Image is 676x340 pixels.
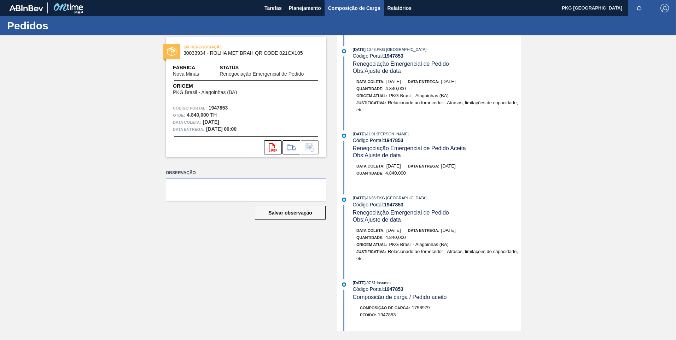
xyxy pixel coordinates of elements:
[408,228,439,233] span: Data entrega:
[356,164,385,168] span: Data coleta:
[301,140,319,154] div: Informar alteração no pedido
[389,93,448,98] span: PKG Brasil - Alagoinhas (BA)
[386,163,401,169] span: [DATE]
[378,312,396,317] span: 1947853
[375,132,409,136] span: : [PERSON_NAME]
[353,61,449,67] span: Renegociação Emergencial de Pedido
[9,5,43,11] img: TNhmsLtSVTkK8tSr43FrP2fwEKptu5GPRR3wAAAABJRU5ErkJggg==
[441,228,456,233] span: [DATE]
[353,132,366,136] span: [DATE]
[353,47,366,52] span: [DATE]
[342,134,346,138] img: atual
[375,281,391,285] span: : Insumos
[387,4,412,12] span: Relatórios
[282,140,300,154] div: Ir para Composição de Carga
[166,168,326,178] label: Observação
[385,86,406,91] span: 4.840,000
[356,101,386,105] span: Justificativa:
[386,79,401,84] span: [DATE]
[375,196,426,200] span: : PKG [GEOGRAPHIC_DATA]
[353,210,449,216] span: Renegociação Emergencial de Pedido
[220,71,304,77] span: Renegociação Emergencial de Pedido
[353,152,401,158] span: Obs: Ajuste de data
[173,90,237,95] span: PKG Brasil - Alagoinhas (BA)
[187,112,217,118] strong: 4.840,000 TH
[366,196,375,200] span: - 16:55
[220,64,319,71] span: Status
[173,119,201,126] span: Data coleta:
[660,4,669,12] img: Logout
[408,80,439,84] span: Data entrega:
[412,305,430,310] span: 1758979
[366,281,375,285] span: - 07:31
[173,112,185,119] span: Qtde :
[289,4,321,12] span: Planejamento
[356,250,386,254] span: Justificativa:
[356,94,387,98] span: Origem Atual:
[356,242,387,247] span: Origem Atual:
[353,217,401,223] span: Obs: Ajuste de data
[353,137,521,143] div: Código Portal:
[173,64,220,71] span: Fábrica
[353,53,521,59] div: Código Portal:
[385,170,406,176] span: 4.840,000
[183,43,282,51] span: EM RENEGOCIAÇÃO
[183,51,312,56] span: 30033934 - ROLHA MET BRAH QR CODE 021CX105
[209,105,228,111] strong: 1947853
[408,164,439,168] span: Data entrega:
[386,228,401,233] span: [DATE]
[385,235,406,240] span: 4.840,000
[384,286,403,292] strong: 1947853
[342,198,346,202] img: atual
[360,306,410,310] span: Composição de Carga :
[441,79,456,84] span: [DATE]
[173,105,207,112] span: Código Portal:
[375,47,426,52] span: : PKG [GEOGRAPHIC_DATA]
[7,22,133,30] h1: Pedidos
[356,235,384,240] span: Quantidade :
[255,206,326,220] button: Salvar observação
[264,4,282,12] span: Tarefas
[167,47,176,56] img: status
[353,196,366,200] span: [DATE]
[360,313,376,317] span: Pedido :
[356,228,385,233] span: Data coleta:
[353,145,466,151] span: Renegociação Emergencial de Pedido Aceita
[353,286,521,292] div: Código Portal:
[628,3,651,13] button: Notificações
[173,82,257,90] span: Origem
[353,294,447,300] span: Composicão de carga / Pedido aceito
[384,53,403,59] strong: 1947853
[356,100,518,112] span: Relacionado ao fornecedor - Atrasos, limitações de capacidade, etc.
[366,132,375,136] span: - 11:01
[328,4,380,12] span: Composição de Carga
[203,119,219,125] strong: [DATE]
[356,171,384,175] span: Quantidade :
[441,163,456,169] span: [DATE]
[356,249,518,261] span: Relacionado ao fornecedor - Atrasos, limitações de capacidade, etc.
[389,242,448,247] span: PKG Brasil - Alagoinhas (BA)
[366,48,375,52] span: - 10:48
[384,202,403,207] strong: 1947853
[353,281,366,285] span: [DATE]
[342,282,346,287] img: atual
[384,137,403,143] strong: 1947853
[356,80,385,84] span: Data coleta:
[206,126,237,132] strong: [DATE] 00:00
[264,140,282,154] div: Abrir arquivo PDF
[173,126,204,133] span: Data entrega:
[353,68,401,74] span: Obs: Ajuste de data
[173,71,199,77] span: Nova Minas
[353,202,521,207] div: Código Portal:
[356,87,384,91] span: Quantidade :
[342,49,346,53] img: atual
